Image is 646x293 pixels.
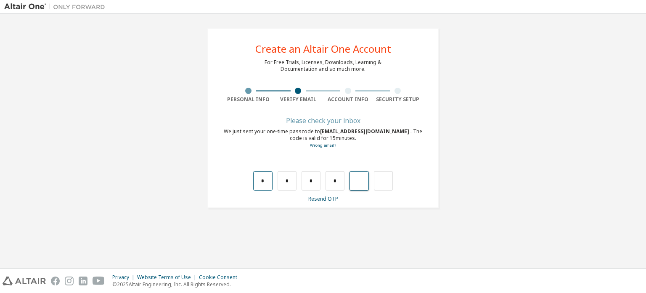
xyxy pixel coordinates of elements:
[223,118,423,123] div: Please check your inbox
[93,277,105,285] img: youtube.svg
[223,96,273,103] div: Personal Info
[199,274,242,281] div: Cookie Consent
[4,3,109,11] img: Altair One
[79,277,87,285] img: linkedin.svg
[265,59,381,73] div: For Free Trials, Licenses, Downloads, Learning & Documentation and so much more.
[323,96,373,103] div: Account Info
[137,274,199,281] div: Website Terms of Use
[320,128,410,135] span: [EMAIL_ADDRESS][DOMAIN_NAME]
[51,277,60,285] img: facebook.svg
[65,277,74,285] img: instagram.svg
[112,281,242,288] p: © 2025 Altair Engineering, Inc. All Rights Reserved.
[255,44,391,54] div: Create an Altair One Account
[308,195,338,202] a: Resend OTP
[223,128,423,149] div: We just sent your one-time passcode to . The code is valid for 15 minutes.
[112,274,137,281] div: Privacy
[310,142,336,148] a: Go back to the registration form
[373,96,423,103] div: Security Setup
[3,277,46,285] img: altair_logo.svg
[273,96,323,103] div: Verify Email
